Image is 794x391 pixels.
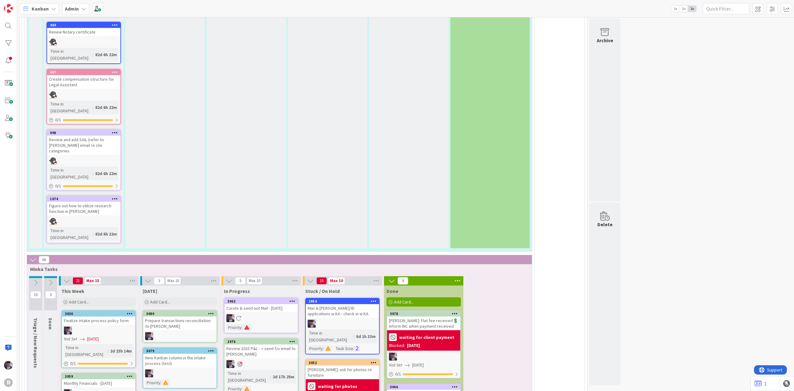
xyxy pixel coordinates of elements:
div: Time in [GEOGRAPHIC_DATA] [49,227,93,241]
img: Visit kanbanzone.com [4,4,13,13]
div: Time in [GEOGRAPHIC_DATA] [49,101,93,114]
span: : [93,104,94,111]
span: : [108,348,109,354]
div: 2976 [225,339,298,344]
b: Admin [65,6,79,12]
b: waiting for client payment [399,335,454,339]
img: ML [226,314,234,322]
div: 3078[PERSON_NAME]: Flat fee received💲 Inform INC when payment received [387,311,460,330]
div: 1074Figure out how to utilize research function in [PERSON_NAME] [47,196,120,215]
div: 687 [50,70,120,74]
div: 0/1 [47,116,120,124]
div: Time in [GEOGRAPHIC_DATA] [49,167,93,180]
div: 2976Review 2025 P&L - > send f/u email to [PERSON_NAME] [225,339,298,358]
div: Figure out how to utilize research function in [PERSON_NAME] [47,202,120,215]
div: KN [47,38,120,46]
div: Time in [GEOGRAPHIC_DATA] [308,330,354,343]
div: 2854 [309,299,379,303]
div: Max 15 [86,279,99,282]
div: ML [143,332,216,340]
span: 5 [235,277,246,285]
div: 3062Curate & send out Mail - [DATE] [225,299,298,312]
div: Renew Notary certificate [47,28,120,36]
span: Add Card... [394,299,414,305]
div: 0/1 [62,360,135,367]
span: : [93,170,94,177]
img: KN [49,217,57,225]
a: 1 [755,380,767,387]
img: KN [49,157,57,165]
img: KN [49,38,57,46]
div: 3078 [387,311,460,317]
span: Done [386,288,398,294]
div: 484Renew Notary certificate [47,22,120,36]
div: Max & [PERSON_NAME]/ID applications w KA - check in w KA [306,304,379,318]
img: ML [145,332,153,340]
div: 3062 [227,299,298,303]
div: Archive [597,37,613,44]
img: ML [226,360,234,368]
div: 3080 [143,311,216,317]
div: 1074 [47,196,120,202]
img: ML [4,361,13,370]
div: Max 10 [249,279,260,282]
div: KN [47,91,120,99]
span: Soon [47,318,54,330]
div: 484 [47,22,120,28]
div: 82d 6h 22m [94,104,118,111]
div: Curate & send out Mail - [DATE] [225,304,298,312]
div: 0/1 [387,370,460,378]
span: : [270,373,271,380]
span: : [323,345,324,352]
div: 3052 [309,361,379,365]
div: 687 [47,70,120,75]
div: 3066 [387,384,460,390]
div: Blocked: [389,342,405,349]
img: KN [49,91,57,99]
span: Support [13,1,28,8]
img: ML [64,326,72,335]
span: 0 / 1 [55,117,61,123]
div: 82d 6h 22m [94,231,118,237]
div: 3078 [390,312,460,316]
div: ML [62,326,135,335]
div: 3066 [390,385,460,389]
span: [DATE] [87,336,99,342]
img: ML [389,353,397,361]
div: Priority [308,345,323,352]
div: Finalize intake process policy form [62,317,135,325]
div: Monthly Financials - [DATE] [62,379,135,387]
div: 1074 [50,197,120,201]
div: 998Review and add SAIL (refer to [PERSON_NAME] email re clio categories [47,130,120,155]
span: 0 / 1 [395,371,401,377]
input: Quick Filter... [703,3,749,14]
span: 1x [671,6,680,12]
div: 998 [50,131,120,135]
div: 3080 [146,312,216,316]
span: Kanban [32,5,49,12]
span: 3 [45,291,56,299]
div: ML [225,314,298,322]
div: New Kanban column in the intake process (test) [143,354,216,367]
div: Review and add SAIL (refer to [PERSON_NAME] email re clio categories [47,136,120,155]
span: Add Card... [69,299,89,305]
div: 3059 [65,374,135,379]
span: 0 / 1 [55,183,61,189]
span: : [160,379,161,386]
span: This Week [61,288,84,294]
div: Time in [GEOGRAPHIC_DATA] [64,344,108,358]
span: : [353,345,354,352]
div: Priority [226,324,242,331]
div: 2976 [227,339,298,344]
div: 2854 [306,299,379,304]
div: ML [143,369,216,377]
div: [PERSON_NAME]: Flat fee received💲 Inform INC when payment received [387,317,460,330]
div: KN [47,217,120,225]
div: Review 2025 P&L - > send f/u email to [PERSON_NAME] [225,344,298,358]
span: 21 [73,277,83,285]
div: 6d 1h 33m [355,333,377,340]
span: Today [143,288,157,294]
div: 687Create compensation structure for Legal Assistant [47,70,120,89]
div: [PERSON_NAME]: ask for photos re furniture [306,366,379,379]
span: Stuck / On Hold [305,288,340,294]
